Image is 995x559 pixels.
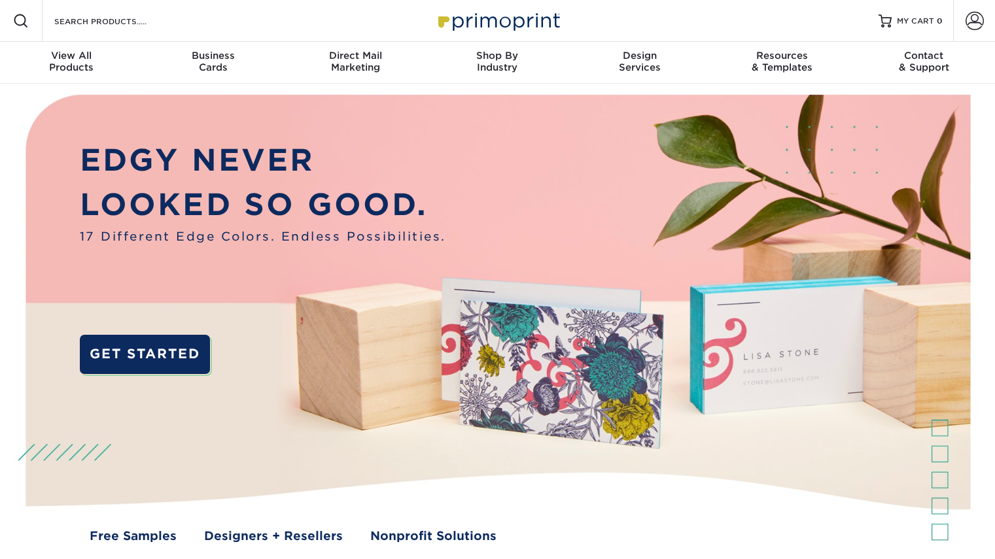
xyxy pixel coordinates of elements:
div: & Support [853,50,995,73]
span: Resources [710,50,852,61]
img: Primoprint [432,7,563,35]
span: 17 Different Edge Colors. Endless Possibilities. [80,228,446,245]
span: Business [142,50,284,61]
input: SEARCH PRODUCTS..... [53,13,181,29]
span: Direct Mail [285,50,427,61]
div: Marketing [285,50,427,73]
span: Design [568,50,710,61]
a: DesignServices [568,42,710,84]
span: Shop By [427,50,568,61]
a: Direct MailMarketing [285,42,427,84]
a: Nonprofit Solutions [370,527,497,545]
div: Services [568,50,710,73]
a: Contact& Support [853,42,995,84]
div: Industry [427,50,568,73]
a: Resources& Templates [710,42,852,84]
a: Designers + Resellers [204,527,343,545]
span: 0 [937,16,943,25]
span: MY CART [897,16,934,27]
div: Cards [142,50,284,73]
a: BusinessCards [142,42,284,84]
span: Contact [853,50,995,61]
p: LOOKED SO GOOD. [80,182,446,227]
div: & Templates [710,50,852,73]
a: GET STARTED [80,335,210,374]
a: Free Samples [90,527,177,545]
a: Shop ByIndustry [427,42,568,84]
p: EDGY NEVER [80,138,446,182]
